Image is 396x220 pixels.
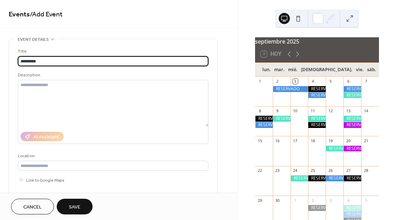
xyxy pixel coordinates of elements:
[11,199,54,214] button: Cancel
[343,86,361,92] div: RESERVADO
[363,108,369,114] div: 14
[255,122,273,128] div: RESERVADO
[343,92,361,98] div: RESERVADO
[343,175,361,181] div: RESERVADO
[18,192,70,199] div: Event color
[343,211,361,217] div: RESERVADO
[308,116,326,122] div: RESERVADO
[272,63,286,77] div: mar.
[354,63,365,77] div: vie.
[275,138,280,143] div: 16
[23,204,42,211] span: Cancel
[18,71,207,79] div: Description
[326,175,343,181] div: RESERVADO
[273,86,308,92] div: RESERVADO
[308,122,326,128] div: RESERVADO
[275,198,280,203] div: 30
[30,8,63,21] span: / Add Event
[343,205,361,211] div: RESERVADO
[291,175,308,181] div: RESERVADO
[308,175,326,181] div: RESERVADO
[18,152,207,160] div: Location
[310,79,315,84] div: 4
[255,116,273,122] div: RESERVADO
[257,79,262,84] div: 1
[346,168,351,173] div: 27
[328,198,333,203] div: 3
[346,198,351,203] div: 4
[308,205,326,211] div: RESERVADO
[275,79,280,84] div: 2
[328,79,333,84] div: 5
[363,168,369,173] div: 28
[286,63,299,77] div: mié.
[346,108,351,114] div: 13
[69,204,80,211] span: Save
[293,168,298,173] div: 24
[310,198,315,203] div: 2
[293,138,298,143] div: 17
[363,198,369,203] div: 5
[310,108,315,114] div: 11
[346,138,351,143] div: 20
[308,86,326,92] div: RESERVADO
[18,48,207,55] div: Title
[257,198,262,203] div: 29
[257,168,262,173] div: 22
[328,138,333,143] div: 19
[326,146,343,152] div: RESERVADO
[18,36,49,43] span: Event details
[328,108,333,114] div: 12
[275,108,280,114] div: 9
[328,168,333,173] div: 26
[261,63,272,77] div: lun.
[363,79,369,84] div: 7
[257,138,262,143] div: 15
[365,63,378,77] div: sáb.
[275,168,280,173] div: 23
[343,116,361,122] div: RESERVADO
[273,116,291,122] div: RESERVADO
[308,92,326,98] div: RESERVADO
[293,198,298,203] div: 1
[293,108,298,114] div: 10
[378,63,393,77] div: dom.
[293,79,298,84] div: 3
[26,177,64,184] span: Link to Google Maps
[257,108,262,114] div: 8
[57,199,93,214] button: Save
[310,168,315,173] div: 25
[310,138,315,143] div: 18
[346,79,351,84] div: 6
[343,122,361,128] div: RESERVADO
[299,63,354,77] div: [DEMOGRAPHIC_DATA].
[363,138,369,143] div: 21
[9,8,30,21] a: Events
[343,146,361,152] div: RESERVADO
[255,37,379,46] div: septiembre 2025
